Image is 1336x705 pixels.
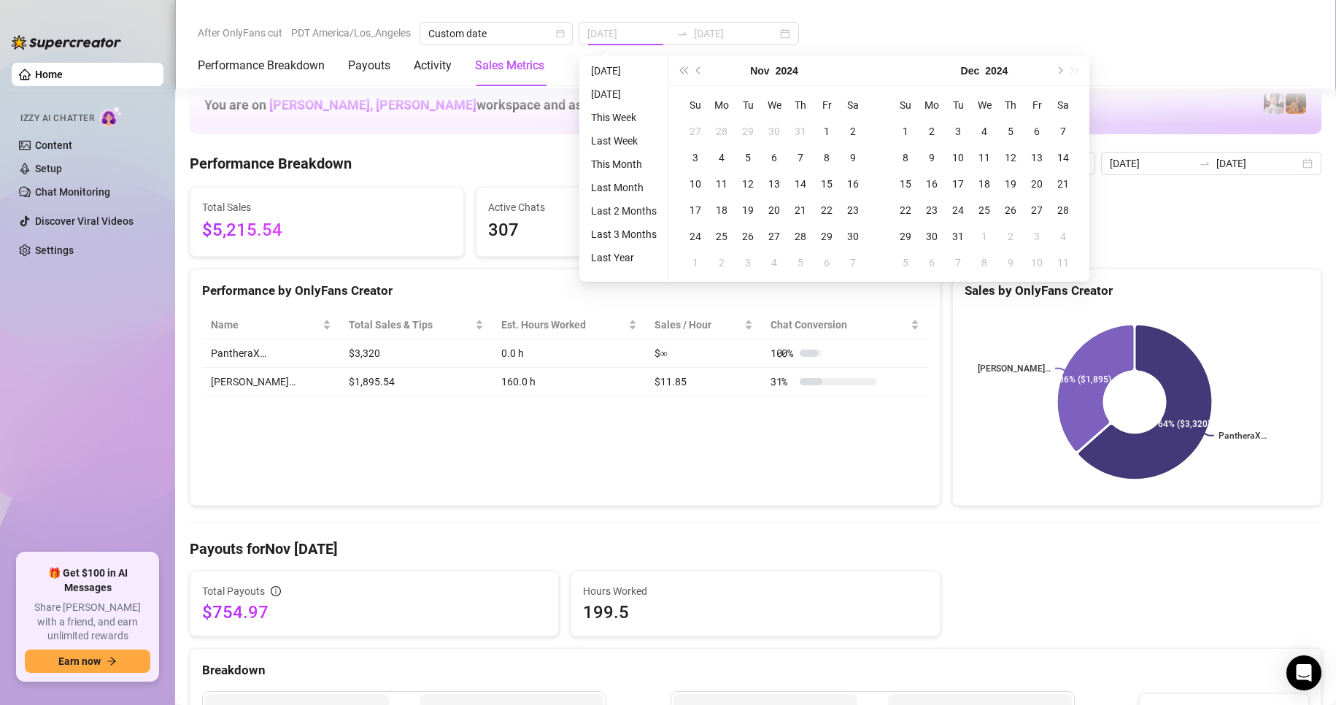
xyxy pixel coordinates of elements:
text: [PERSON_NAME]… [978,363,1051,374]
td: 2024-12-27 [1024,197,1050,223]
div: 8 [976,254,993,271]
div: Performance Breakdown [198,57,325,74]
td: $∞ [646,339,762,368]
a: Home [35,69,63,80]
div: 23 [844,201,862,219]
div: 22 [897,201,914,219]
td: 2024-12-02 [919,118,945,145]
td: 2024-11-26 [735,223,761,250]
span: Total Sales & Tips [349,317,472,333]
td: 2024-11-13 [761,171,787,197]
span: calendar [556,29,565,38]
th: Name [202,311,340,339]
span: 🎁 Get $100 in AI Messages [25,566,150,595]
td: 2024-12-30 [919,223,945,250]
td: 2024-11-24 [682,223,708,250]
td: 2024-12-26 [997,197,1024,223]
div: 11 [976,149,993,166]
button: Choose a month [961,56,980,85]
li: Last Week [585,132,663,150]
td: 2024-11-30 [840,223,866,250]
td: 2024-11-03 [682,145,708,171]
span: swap-right [1199,158,1210,169]
div: 27 [765,228,783,245]
td: 2024-12-09 [919,145,945,171]
td: 2025-01-09 [997,250,1024,276]
li: This Month [585,155,663,173]
div: 30 [844,228,862,245]
h4: Payouts for Nov [DATE] [190,539,1321,559]
div: 11 [1054,254,1072,271]
td: 2024-12-23 [919,197,945,223]
div: 7 [1054,123,1072,140]
td: 2024-12-08 [892,145,919,171]
div: 12 [1002,149,1019,166]
td: 2024-12-04 [971,118,997,145]
div: 26 [739,228,757,245]
a: Content [35,139,72,151]
td: 2024-11-23 [840,197,866,223]
td: 2024-12-15 [892,171,919,197]
div: 19 [739,201,757,219]
a: Settings [35,244,74,256]
td: 2024-10-29 [735,118,761,145]
td: 2024-12-02 [708,250,735,276]
div: 4 [713,149,730,166]
td: 2024-12-03 [945,118,971,145]
span: PDT America/Los_Angeles [291,22,411,44]
div: 4 [765,254,783,271]
td: 2025-01-01 [971,223,997,250]
td: 2024-12-03 [735,250,761,276]
div: 2 [844,123,862,140]
div: 5 [792,254,809,271]
td: $11.85 [646,368,762,396]
button: Choose a year [776,56,798,85]
td: 2024-12-06 [1024,118,1050,145]
div: 18 [713,201,730,219]
span: [PERSON_NAME], [PERSON_NAME] [269,97,476,112]
div: 7 [844,254,862,271]
div: 7 [792,149,809,166]
input: End date [1216,155,1300,172]
img: AI Chatter [100,106,123,127]
div: 20 [765,201,783,219]
div: 1 [897,123,914,140]
th: Sa [840,92,866,118]
td: 2024-11-21 [787,197,814,223]
td: PantheraX… [202,339,340,368]
div: 31 [949,228,967,245]
td: 2024-10-30 [761,118,787,145]
span: Chat Conversion [771,317,908,333]
td: 2024-11-10 [682,171,708,197]
text: PantheraX… [1219,431,1267,441]
div: 14 [792,175,809,193]
img: PantheraX [1286,93,1306,114]
td: 2024-11-16 [840,171,866,197]
button: Last year (Control + left) [675,56,691,85]
td: 2024-12-29 [892,223,919,250]
div: 19 [1002,175,1019,193]
td: 2024-12-24 [945,197,971,223]
div: 9 [844,149,862,166]
th: Su [892,92,919,118]
div: 27 [1028,201,1046,219]
td: 2024-12-10 [945,145,971,171]
div: 22 [818,201,835,219]
div: 3 [687,149,704,166]
td: 2024-11-14 [787,171,814,197]
td: 2024-12-04 [761,250,787,276]
div: 1 [976,228,993,245]
span: Active Chats [488,199,738,215]
div: 13 [765,175,783,193]
td: $1,895.54 [340,368,493,396]
div: 6 [818,254,835,271]
div: 21 [792,201,809,219]
div: 17 [687,201,704,219]
td: 2024-11-08 [814,145,840,171]
a: Setup [35,163,62,174]
div: 30 [765,123,783,140]
div: 5 [739,149,757,166]
div: 1 [687,254,704,271]
th: Sales / Hour [646,311,762,339]
td: 2025-01-06 [919,250,945,276]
